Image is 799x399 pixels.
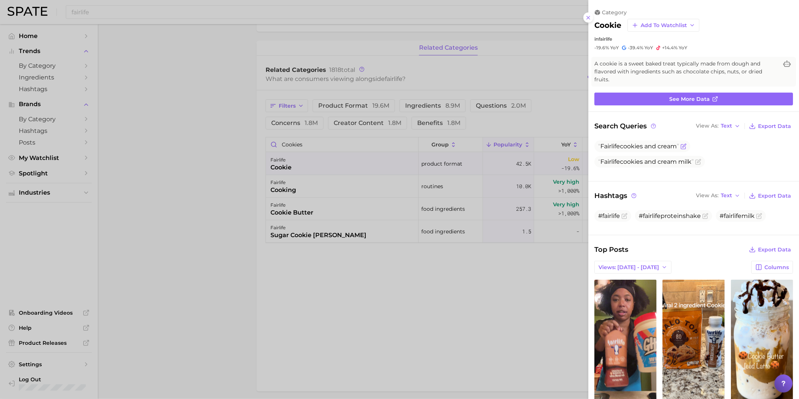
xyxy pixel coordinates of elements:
[747,190,793,201] button: Export Data
[594,93,793,105] a: See more data
[594,121,657,131] span: Search Queries
[594,190,638,201] span: Hashtags
[747,244,793,255] button: Export Data
[694,191,742,201] button: View AsText
[764,264,789,271] span: Columns
[598,264,659,271] span: Views: [DATE] - [DATE]
[747,121,793,131] button: Export Data
[598,36,612,42] span: fairlife
[756,213,762,219] button: Flag as miscategorized or irrelevant
[627,19,699,32] button: Add to Watchlist
[694,121,742,131] button: View AsText
[594,45,609,50] span: -19.6%
[662,45,677,50] span: +14.4%
[639,212,701,219] span: #fairlifeproteinshake
[695,159,701,165] button: Flag as miscategorized or irrelevant
[669,96,710,102] span: See more data
[598,158,694,165] span: Fairlife s and cream milk
[594,21,621,30] h2: cookie
[702,213,708,219] button: Flag as miscategorized or irrelevant
[751,261,793,274] button: Columns
[721,124,732,128] span: Text
[594,36,793,42] div: in
[598,212,620,219] span: #fairlife
[598,143,679,150] span: Fairlife s and cream
[758,247,791,253] span: Export Data
[594,244,628,255] span: Top Posts
[594,261,671,274] button: Views: [DATE] - [DATE]
[696,193,718,198] span: View As
[681,143,687,149] button: Flag as miscategorized or irrelevant
[721,193,732,198] span: Text
[696,124,718,128] span: View As
[679,45,687,51] span: YoY
[594,60,778,84] span: A cookie is a sweet baked treat typically made from dough and flavored with ingredients such as c...
[758,123,791,129] span: Export Data
[610,45,619,51] span: YoY
[620,158,640,165] span: cookie
[644,45,653,51] span: YoY
[620,143,640,150] span: cookie
[641,22,687,29] span: Add to Watchlist
[602,9,627,16] span: category
[758,193,791,199] span: Export Data
[720,212,755,219] span: #fairlifemilk
[621,213,627,219] button: Flag as miscategorized or irrelevant
[628,45,643,50] span: -39.4%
